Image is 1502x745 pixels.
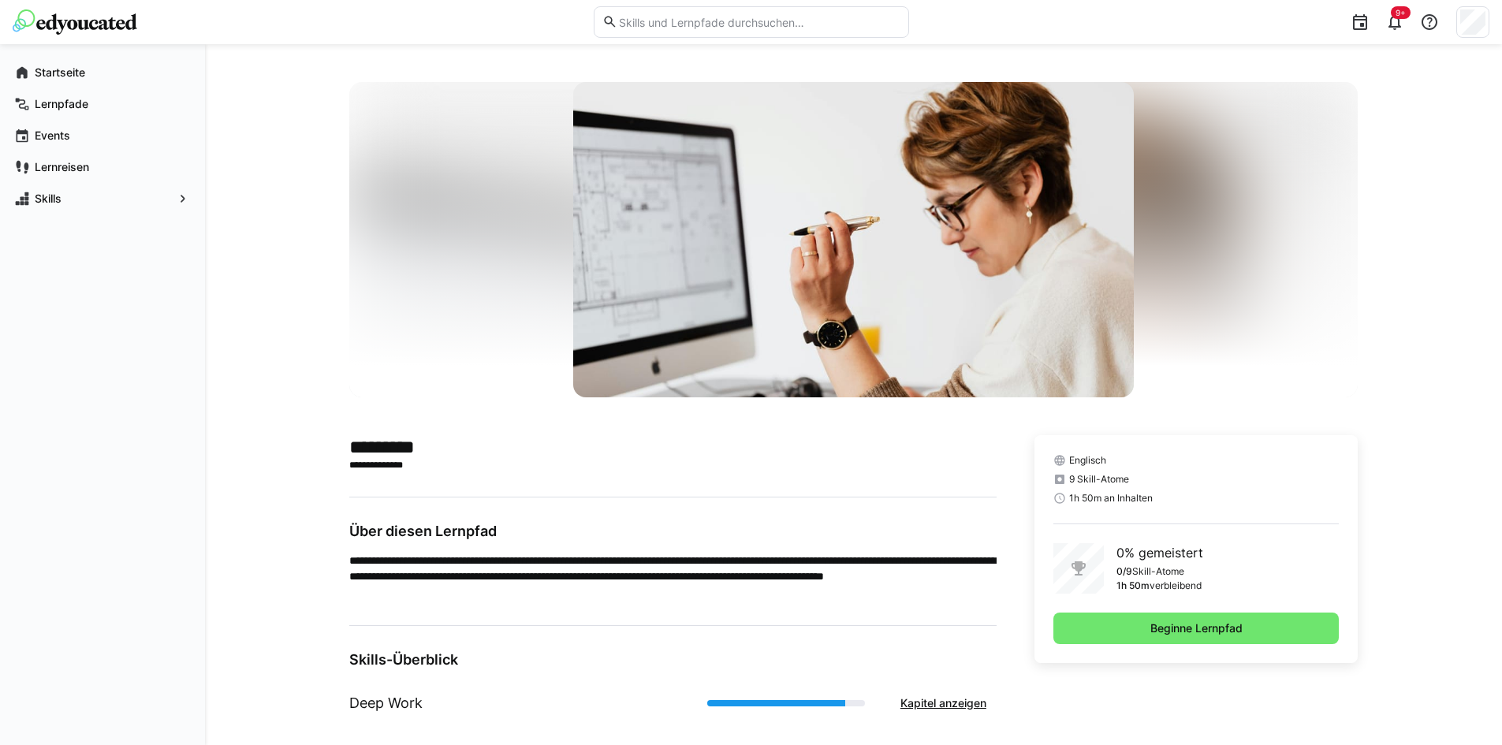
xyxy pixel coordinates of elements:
span: Beginne Lernpfad [1148,620,1245,636]
p: 0% gemeistert [1116,543,1203,562]
span: Kapitel anzeigen [898,695,989,711]
button: Kapitel anzeigen [890,687,997,719]
span: 9 Skill-Atome [1069,473,1129,486]
p: verbleibend [1150,579,1202,592]
p: Skill-Atome [1132,565,1184,578]
h1: Deep Work [349,693,423,713]
p: 0/9 [1116,565,1132,578]
input: Skills und Lernpfade durchsuchen… [617,15,900,29]
button: Beginne Lernpfad [1053,613,1340,644]
span: 9+ [1396,8,1406,17]
span: 1h 50m an Inhalten [1069,492,1153,505]
p: 1h 50m [1116,579,1150,592]
span: Englisch [1069,454,1106,467]
h3: Skills-Überblick [349,651,997,669]
h3: Über diesen Lernpfad [349,523,997,540]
